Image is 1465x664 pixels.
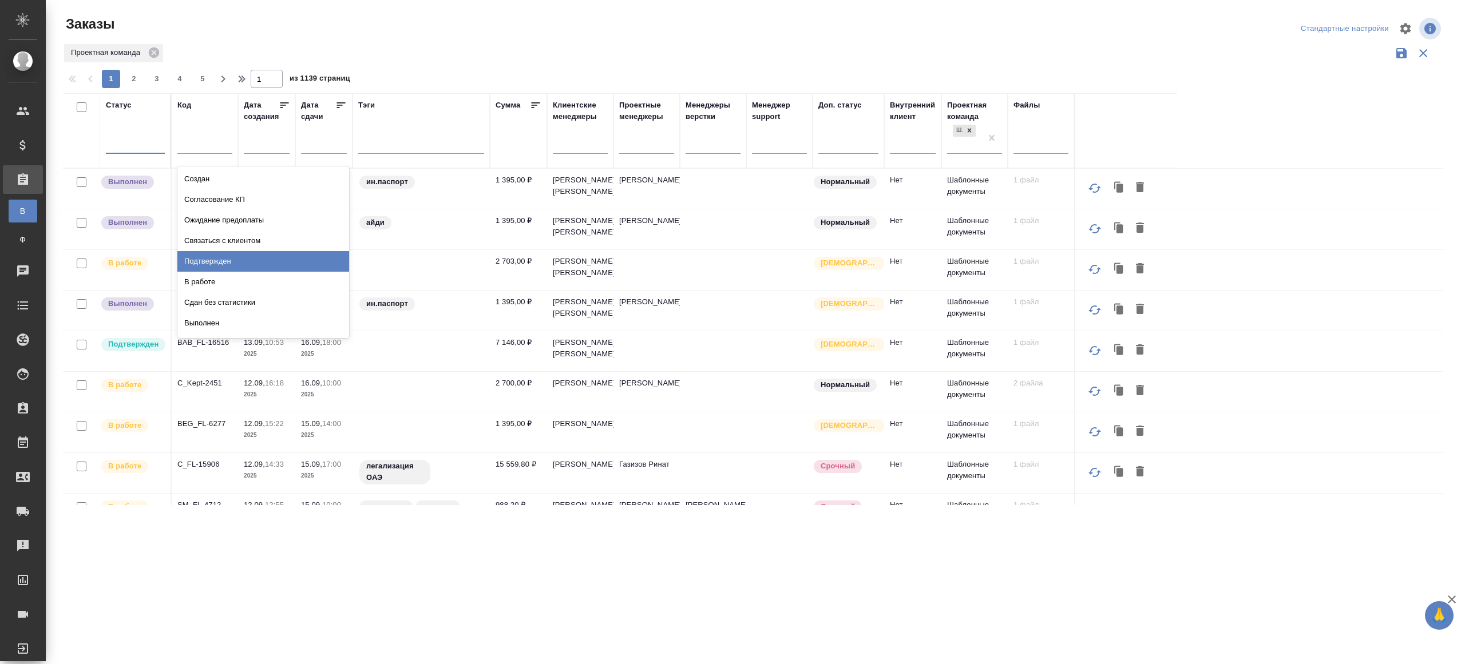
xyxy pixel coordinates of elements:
[244,470,290,482] p: 2025
[177,100,191,111] div: Код
[1108,380,1130,402] button: Клонировать
[821,420,878,431] p: [DEMOGRAPHIC_DATA]
[71,47,144,58] p: Проектная команда
[322,419,341,428] p: 14:00
[1108,340,1130,361] button: Клонировать
[100,459,165,474] div: Выставляет ПМ после принятия заказа от КМа
[1013,100,1040,111] div: Файлы
[890,256,936,267] p: Нет
[547,372,613,412] td: [PERSON_NAME]
[177,333,349,354] div: Завершен
[177,418,232,430] p: BEG_FL-6277
[177,169,349,189] div: Создан
[108,501,141,512] p: В работе
[547,453,613,493] td: [PERSON_NAME]
[1081,499,1108,527] button: Обновить
[1108,421,1130,443] button: Клонировать
[1013,377,1068,389] p: 2 файла
[322,460,341,468] p: 17:00
[1013,215,1068,226] p: 1 файл
[63,15,114,33] span: Заказы
[108,217,147,228] p: Выполнен
[358,174,484,190] div: ин.паспорт
[947,100,1002,122] div: Проектная команда
[108,379,141,391] p: В работе
[1081,215,1108,242] button: Обновить
[1013,256,1068,267] p: 1 файл
[1130,177,1150,199] button: Удалить
[301,338,322,347] p: 16.09,
[821,339,878,350] p: [DEMOGRAPHIC_DATA]
[941,331,1008,371] td: Шаблонные документы
[490,372,547,412] td: 2 700,00 ₽
[686,100,741,122] div: Менеджеры верстки
[890,296,936,308] p: Нет
[14,205,31,217] span: В
[1108,299,1130,321] button: Клонировать
[547,250,613,290] td: [PERSON_NAME], [PERSON_NAME]
[1130,340,1150,361] button: Удалить
[941,372,1008,412] td: Шаблонные документы
[358,100,375,111] div: Тэги
[490,453,547,493] td: 15 559,80 ₽
[148,73,166,85] span: 3
[821,217,870,228] p: Нормальный
[1081,296,1108,324] button: Обновить
[496,100,520,111] div: Сумма
[941,250,1008,290] td: Шаблонные документы
[890,459,936,470] p: Нет
[358,215,484,230] div: айди
[1013,418,1068,430] p: 1 файл
[9,228,37,251] a: Ф
[813,377,878,393] div: Статус по умолчанию для стандартных заказов
[821,257,878,269] p: [DEMOGRAPHIC_DATA]
[547,209,613,249] td: [PERSON_NAME], [PERSON_NAME]
[366,217,385,228] p: айди
[613,372,680,412] td: [PERSON_NAME]
[613,291,680,331] td: [PERSON_NAME]
[171,70,189,88] button: 4
[265,379,284,387] p: 16:18
[813,337,878,352] div: Выставляется автоматически для первых 3 заказов нового контактного лица. Особое внимание
[821,460,855,472] p: Срочный
[821,379,870,391] p: Нормальный
[358,499,484,515] div: постояшка, следить
[813,418,878,434] div: Выставляется автоматически для первых 3 заказов нового контактного лица. Особое внимание
[1298,20,1392,38] div: split button
[125,73,143,85] span: 2
[890,377,936,389] p: Нет
[890,337,936,348] p: Нет
[553,100,608,122] div: Клиентские менеджеры
[1130,259,1150,280] button: Удалить
[1130,218,1150,240] button: Удалить
[1425,601,1454,630] button: 🙏
[358,296,484,312] div: ин.паспорт
[265,460,284,468] p: 14:33
[619,100,674,122] div: Проектные менеджеры
[490,250,547,290] td: 2 703,00 ₽
[890,100,936,122] div: Внутренний клиент
[301,379,322,387] p: 16.09,
[1130,380,1150,402] button: Удалить
[244,379,265,387] p: 12.09,
[100,337,165,352] div: Выставляет КМ после уточнения всех необходимых деталей и получения согласия клиента на запуск. С ...
[941,453,1008,493] td: Шаблонные документы
[100,256,165,271] div: Выставляет ПМ после принятия заказа от КМа
[613,169,680,209] td: [PERSON_NAME]
[813,256,878,271] div: Выставляется автоматически для первых 3 заказов нового контактного лица. Особое внимание
[1081,337,1108,364] button: Обновить
[301,419,322,428] p: 15.09,
[1013,499,1068,511] p: 1 файл
[1108,462,1130,483] button: Клонировать
[322,379,341,387] p: 10:00
[193,70,212,88] button: 5
[177,230,349,251] div: Связаться с клиентом
[613,453,680,493] td: Газизов Ринат
[818,100,862,111] div: Доп. статус
[244,430,290,441] p: 2025
[1392,15,1419,42] span: Настроить таблицу
[1130,421,1150,443] button: Удалить
[547,169,613,209] td: [PERSON_NAME], [PERSON_NAME]
[821,501,855,512] p: Срочный
[148,70,166,88] button: 3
